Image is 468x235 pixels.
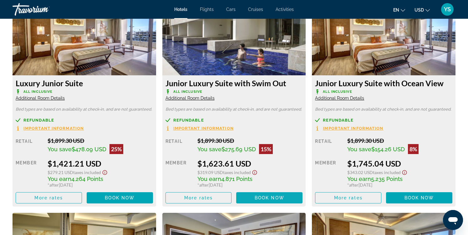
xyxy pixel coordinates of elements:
p: Bed types are based on availability at check-in, and are not guaranteed. [315,107,452,112]
span: More rates [34,195,63,200]
a: Refundable [315,118,452,122]
span: Additional Room Details [165,96,215,101]
span: You earn [197,176,221,182]
div: Retail [315,137,342,154]
button: Show Taxes and Fees disclaimer [401,168,408,175]
span: Book now [255,195,284,200]
div: Retail [165,137,193,154]
div: * [DATE] [197,182,303,187]
button: Book now [87,192,153,203]
div: Member [315,159,342,187]
span: Additional Room Details [16,96,65,101]
span: You earn [48,176,71,182]
span: Taxes included [373,170,401,175]
span: All Inclusive [23,90,53,94]
p: Bed types are based on availability at check-in, and are not guaranteed. [165,107,303,112]
button: More rates [16,192,82,203]
div: $1,421.21 USD [48,159,153,168]
span: You save [197,146,221,152]
h3: Luxury Junior Suite [16,78,153,88]
span: More rates [334,195,363,200]
div: Member [165,159,193,187]
button: Important Information [16,126,84,131]
span: Important Information [173,126,234,130]
span: More rates [184,195,213,200]
button: Show Taxes and Fees disclaimer [101,168,109,175]
span: $319.09 USD [197,170,223,175]
div: $1,899.30 USD [197,137,303,144]
h3: Junior Luxury Suite with Swim Out [165,78,303,88]
span: $275.69 USD [221,146,256,152]
button: Change currency [415,5,430,14]
a: Travorium [13,1,75,17]
span: $154.26 USD [371,146,405,152]
span: Taxes included [223,170,251,175]
button: Important Information [165,126,234,131]
p: Bed types are based on availability at check-in, and are not guaranteed. [16,107,153,112]
span: 4,264 Points [71,176,103,182]
span: All Inclusive [173,90,202,94]
span: You earn [347,176,371,182]
a: Cars [226,7,236,12]
a: Activities [276,7,294,12]
button: More rates [315,192,381,203]
span: Additional Room Details [315,96,364,101]
div: $1,899.30 USD [347,137,452,144]
button: Book now [386,192,452,203]
span: after [349,182,359,187]
span: Refundable [23,118,54,122]
span: Book now [404,195,434,200]
button: Important Information [315,126,383,131]
div: Retail [16,137,43,154]
span: Important Information [323,126,383,130]
div: 25% [109,144,123,154]
span: 4,871 Points [221,176,252,182]
span: $478.09 USD [72,146,106,152]
h3: Junior Luxury Suite with Ocean View [315,78,452,88]
span: USD [415,7,424,12]
div: Member [16,159,43,187]
button: Change language [393,5,405,14]
span: Important Information [23,126,84,130]
span: All Inclusive [323,90,352,94]
span: Refundable [173,118,204,122]
span: You save [347,146,371,152]
div: $1,623.61 USD [197,159,303,168]
button: More rates [165,192,232,203]
span: 5,235 Points [371,176,403,182]
div: * [DATE] [347,182,452,187]
span: Taxes included [73,170,101,175]
span: en [393,7,399,12]
button: User Menu [439,3,455,16]
span: $343.02 USD [347,170,373,175]
button: Show Taxes and Fees disclaimer [251,168,258,175]
iframe: Botón para iniciar la ventana de mensajería [443,210,463,230]
span: $279.21 USD [48,170,73,175]
div: $1,745.04 USD [347,159,452,168]
a: Hotels [174,7,187,12]
div: $1,899.30 USD [48,137,153,144]
span: Book now [105,195,135,200]
div: 8% [408,144,419,154]
span: YS [444,6,451,12]
a: Flights [200,7,214,12]
span: You save [48,146,72,152]
a: Refundable [165,118,303,122]
span: after [199,182,209,187]
span: Refundable [323,118,354,122]
a: Cruises [248,7,263,12]
button: Book now [236,192,303,203]
div: * [DATE] [48,182,153,187]
div: 15% [259,144,273,154]
a: Refundable [16,118,153,122]
span: after [49,182,59,187]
